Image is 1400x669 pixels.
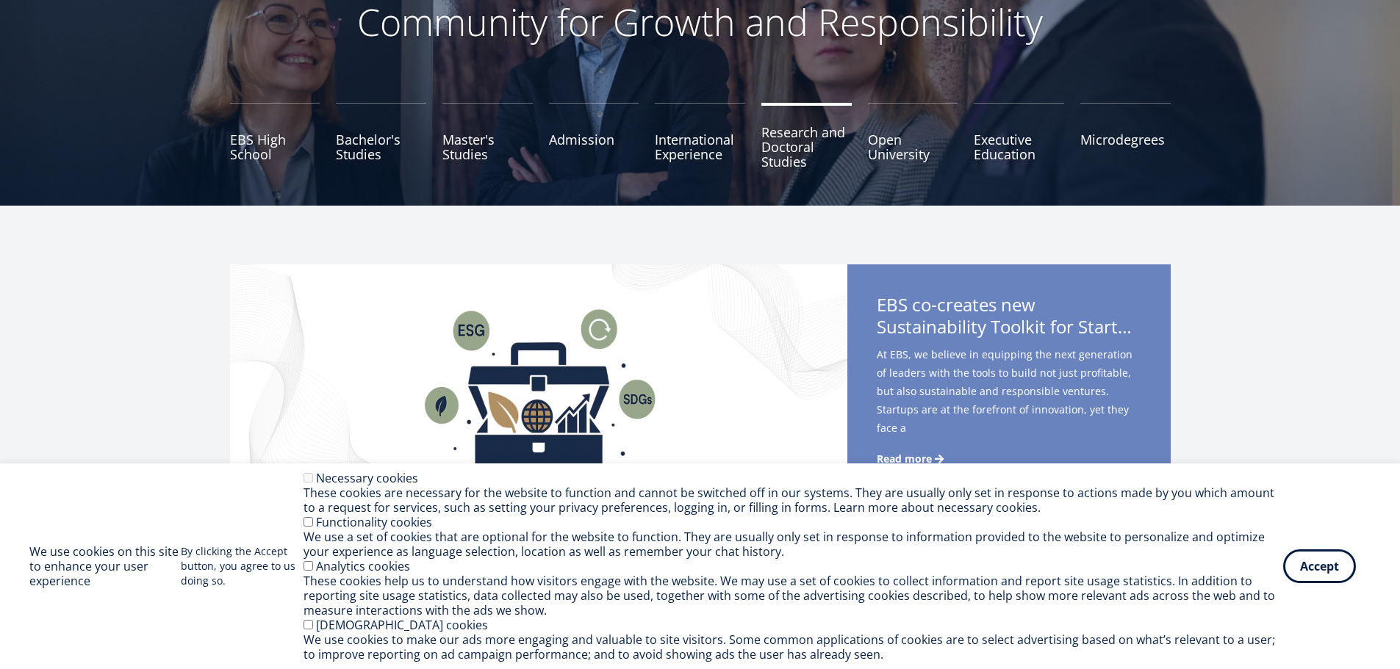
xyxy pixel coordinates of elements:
[316,558,410,574] label: Analytics cookies
[1283,549,1356,583] button: Accept
[316,470,418,486] label: Necessary cookies
[304,485,1283,515] div: These cookies are necessary for the website to function and cannot be switched off in our systems...
[304,574,1283,618] div: These cookies help us to understand how visitors engage with the website. We may use a set of coo...
[868,103,958,176] a: Open University
[877,345,1141,460] span: At EBS, we believe in equipping the next generation of leaders with the tools to build not just p...
[974,103,1064,176] a: Executive Education
[655,103,745,176] a: International Experience
[181,544,304,588] p: By clicking the Accept button, you agree to us doing so.
[761,103,852,176] a: Research and Doctoral Studies
[316,617,488,633] label: [DEMOGRAPHIC_DATA] cookies
[877,294,1141,342] span: EBS co-creates new
[29,544,181,588] h2: We use cookies on this site to enhance your user experience
[304,632,1283,662] div: We use cookies to make our ads more engaging and valuable to site visitors. Some common applicati...
[336,103,426,176] a: Bachelor's Studies
[230,264,847,543] img: Startup toolkit image
[304,529,1283,559] div: We use a set of cookies that are optional for the website to function. They are usually only set ...
[549,103,639,176] a: Admission
[442,103,533,176] a: Master's Studies
[230,103,320,176] a: EBS High School
[316,514,432,530] label: Functionality cookies
[877,452,932,466] span: Read more
[877,316,1141,338] span: Sustainability Toolkit for Startups
[1080,103,1171,176] a: Microdegrees
[877,452,947,466] a: Read more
